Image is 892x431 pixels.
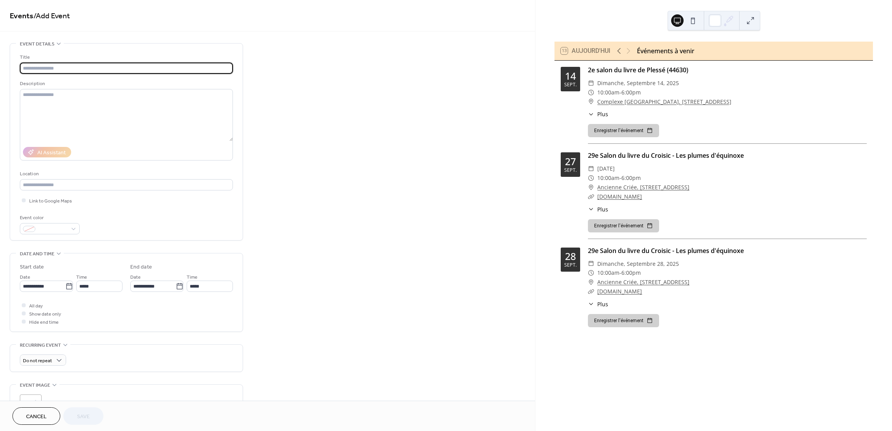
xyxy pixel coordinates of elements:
div: 28 [565,251,576,261]
span: - [619,173,621,183]
a: Complexe [GEOGRAPHIC_DATA], [STREET_ADDRESS] [597,97,731,106]
button: Cancel [12,407,60,425]
div: ​ [588,277,594,287]
div: ​ [588,192,594,201]
div: ​ [588,287,594,296]
div: ​ [588,164,594,173]
div: sept. [564,263,577,268]
div: ; [20,394,42,416]
div: 2e salon du livre de Plessé (44630) [588,65,867,75]
a: Events [10,9,33,24]
div: sept. [564,82,577,87]
button: Enregistrer l'événement [588,124,659,137]
span: Time [187,273,198,281]
span: Recurring event [20,341,61,349]
span: [DATE] [597,164,615,173]
div: sept. [564,168,577,173]
button: Enregistrer l'événement [588,314,659,327]
div: ​ [588,259,594,269]
div: ​ [588,300,594,308]
span: Date [130,273,141,281]
div: ​ [588,268,594,277]
span: 6:00pm [621,88,641,97]
div: Event color [20,214,78,222]
div: Location [20,170,231,178]
a: [DOMAIN_NAME] [597,193,642,200]
div: Title [20,53,231,61]
span: 6:00pm [621,268,641,277]
span: 10:00am [597,268,619,277]
span: Plus [597,300,608,308]
a: [DOMAIN_NAME] [597,288,642,295]
span: Do not repeat [23,356,52,365]
div: ​ [588,88,594,97]
a: Ancienne Criée, [STREET_ADDRESS] [597,277,689,287]
div: 14 [565,71,576,81]
span: Date [20,273,30,281]
div: ​ [588,97,594,106]
span: - [619,88,621,97]
div: ​ [588,183,594,192]
span: Hide end time [29,318,59,326]
span: dimanche, septembre 28, 2025 [597,259,679,269]
div: 27 [565,157,576,166]
a: 29e Salon du livre du Croisic - Les plumes d'équinoxe [588,151,744,160]
span: All day [29,302,43,310]
button: ​Plus [588,300,608,308]
a: 29e Salon du livre du Croisic - Les plumes d'équinoxe [588,246,744,255]
span: Link to Google Maps [29,197,72,205]
span: - [619,268,621,277]
div: ​ [588,110,594,118]
span: Date and time [20,250,54,258]
span: Plus [597,110,608,118]
div: ​ [588,173,594,183]
span: Show date only [29,310,61,318]
span: Plus [597,205,608,213]
span: Event details [20,40,54,48]
div: Événements à venir [637,46,694,56]
div: End date [130,263,152,271]
div: ​ [588,205,594,213]
span: Time [76,273,87,281]
span: 10:00am [597,173,619,183]
span: Event image [20,381,50,389]
div: ​ [588,79,594,88]
a: Ancienne Criée, [STREET_ADDRESS] [597,183,689,192]
span: 10:00am [597,88,619,97]
button: ​Plus [588,110,608,118]
span: / Add Event [33,9,70,24]
div: Description [20,80,231,88]
span: dimanche, septembre 14, 2025 [597,79,679,88]
span: Cancel [26,413,47,421]
button: Enregistrer l'événement [588,219,659,232]
button: ​Plus [588,205,608,213]
span: 6:00pm [621,173,641,183]
div: Start date [20,263,44,271]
